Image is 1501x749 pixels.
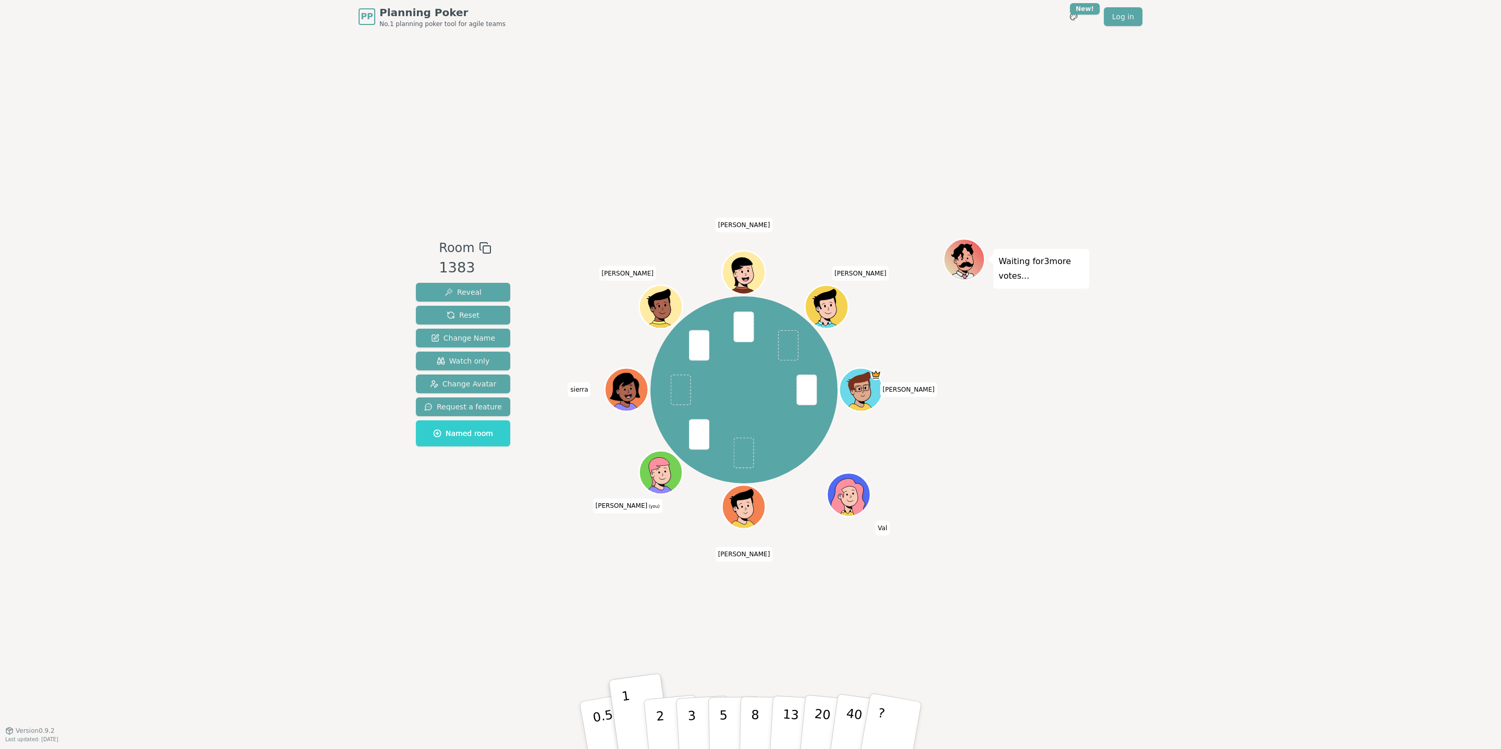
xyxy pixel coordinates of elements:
[832,266,889,281] span: Click to change your name
[416,420,510,446] button: Named room
[599,266,656,281] span: Click to change your name
[593,499,662,514] span: Click to change your name
[431,333,495,343] span: Change Name
[1064,7,1083,26] button: New!
[416,374,510,393] button: Change Avatar
[880,382,938,397] span: Click to change your name
[433,428,493,439] span: Named room
[1104,7,1142,26] a: Log in
[5,736,58,742] span: Last updated: [DATE]
[716,218,773,232] span: Click to change your name
[999,254,1084,283] p: Waiting for 3 more votes...
[647,505,660,509] span: (you)
[621,689,636,745] p: 1
[439,257,491,279] div: 1383
[5,727,55,735] button: Version0.9.2
[871,369,882,380] span: spencer is the host
[716,547,773,561] span: Click to change your name
[447,310,479,320] span: Reset
[568,382,591,397] span: Click to change your name
[875,521,890,535] span: Click to change your name
[439,239,474,257] span: Room
[1070,3,1100,15] div: New!
[16,727,55,735] span: Version 0.9.2
[361,10,373,23] span: PP
[416,329,510,347] button: Change Name
[424,402,502,412] span: Request a feature
[445,287,482,297] span: Reveal
[359,5,506,28] a: PPPlanning PokerNo.1 planning poker tool for agile teams
[416,397,510,416] button: Request a feature
[416,306,510,324] button: Reset
[430,379,497,389] span: Change Avatar
[641,452,681,493] button: Click to change your avatar
[379,20,506,28] span: No.1 planning poker tool for agile teams
[416,283,510,302] button: Reveal
[416,352,510,370] button: Watch only
[379,5,506,20] span: Planning Poker
[437,356,490,366] span: Watch only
